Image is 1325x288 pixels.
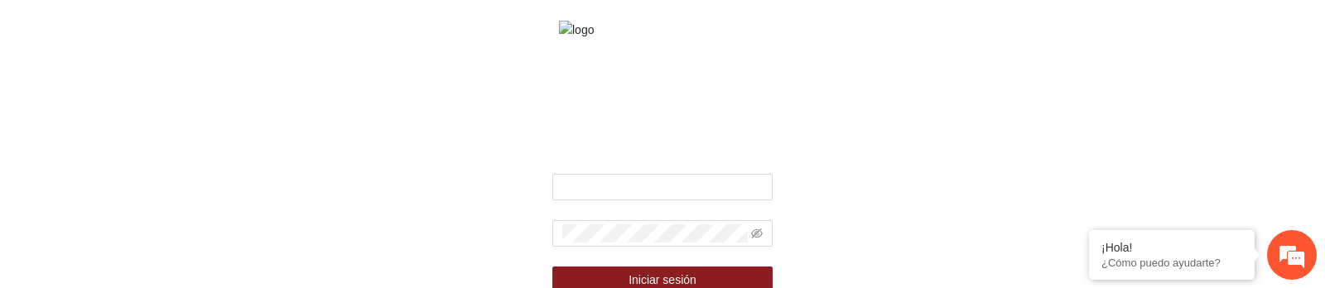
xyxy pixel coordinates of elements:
[529,62,795,130] strong: Fondo de financiamiento de proyectos para la prevención y fortalecimiento de instituciones de seg...
[1101,257,1242,269] p: ¿Cómo puedo ayudarte?
[559,21,766,39] img: logo
[1101,241,1242,254] div: ¡Hola!
[751,228,763,239] span: eye-invisible
[631,146,693,160] strong: Bienvenido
